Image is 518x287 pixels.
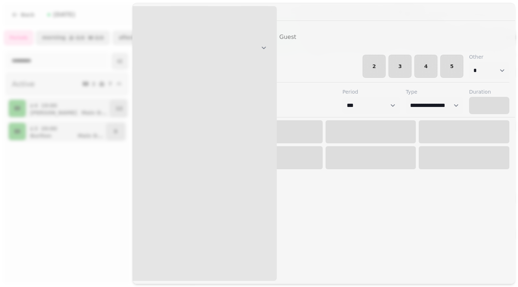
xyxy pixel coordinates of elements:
[363,55,386,78] button: 2
[446,64,457,69] span: 5
[280,33,296,41] span: Guest
[369,64,380,69] span: 2
[469,88,509,95] label: Duration
[421,64,431,69] span: 4
[406,88,463,95] label: Type
[440,55,463,78] button: 5
[414,55,437,78] button: 4
[482,252,518,287] iframe: Chat Widget
[469,53,509,60] label: Other
[342,88,400,95] label: Period
[388,55,412,78] button: 3
[395,64,405,69] span: 3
